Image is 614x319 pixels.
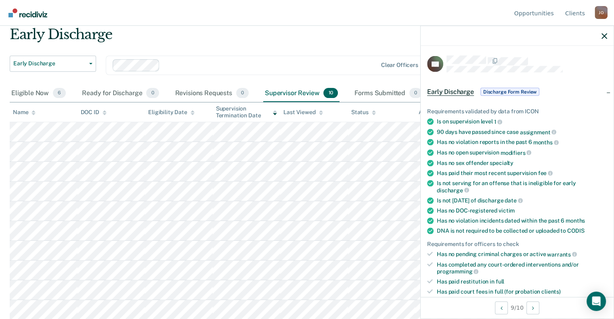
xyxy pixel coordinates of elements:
button: Previous Opportunity [495,301,508,314]
span: Early Discharge [13,60,86,67]
div: Has no violation incidents dated within the past 6 [437,217,607,224]
div: Supervision Termination Date [216,105,277,119]
div: Ready for Discharge [80,85,160,102]
div: Requirements validated by data from ICON [427,108,607,115]
div: 9 / 10 [421,297,614,318]
span: assignment [520,129,556,135]
div: Name [13,109,36,116]
span: fee [538,170,553,176]
span: 0 [146,88,159,98]
div: Has completed any court-ordered interventions and/or [437,261,607,275]
span: 0 [236,88,249,98]
span: 0 [409,88,422,98]
div: Status [351,109,376,116]
span: discharge [437,187,469,193]
div: 90 days have passed since case [437,128,607,136]
div: Requirements for officers to check [427,241,607,248]
div: Has no sex offender [437,159,607,166]
div: DNA is not required to be collected or uploaded to [437,227,607,234]
span: 6 [53,88,66,98]
span: months [533,139,559,146]
div: Forms Submitted [352,85,423,102]
div: DOC ID [81,109,107,116]
div: Has paid their most recent supervision [437,169,607,177]
div: Early Discharge [10,26,470,49]
div: Supervisor Review [263,85,339,102]
img: Recidiviz [8,8,47,17]
span: programming [437,268,478,275]
div: Assigned to [419,109,457,116]
div: Is not serving for an offense that is ineligible for early [437,180,607,194]
div: Eligible Now [10,85,67,102]
span: full [496,278,504,284]
span: date [505,197,522,204]
div: Has no DOC-registered [437,207,607,214]
span: Discharge Form Review [480,88,539,96]
div: Revisions Requests [174,85,250,102]
button: Next Opportunity [526,301,539,314]
div: J O [595,6,608,19]
div: Early DischargeDischarge Form Review [421,79,614,105]
div: Eligibility Date [148,109,195,116]
div: Has paid court fees in full (for probation [437,288,607,295]
span: Early Discharge [427,88,474,96]
span: modifiers [501,149,532,156]
div: Is on supervision level [437,118,607,125]
span: CODIS [567,227,584,234]
div: Has no pending criminal charges or active [437,250,607,258]
span: clients) [541,288,561,294]
span: 10 [323,88,338,98]
span: victim [499,207,515,214]
span: specialty [490,159,513,166]
div: Has paid restitution in [437,278,607,285]
span: 1 [494,118,503,125]
div: Open Intercom Messenger [587,292,606,311]
div: Is not [DATE] of discharge [437,197,607,204]
span: months [566,217,585,224]
span: warrants [547,251,577,257]
div: Clear officers [381,62,418,69]
div: Has no open supervision [437,149,607,156]
div: Has no violation reports in the past 6 [437,139,607,146]
div: Last Viewed [283,109,323,116]
button: Profile dropdown button [595,6,608,19]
